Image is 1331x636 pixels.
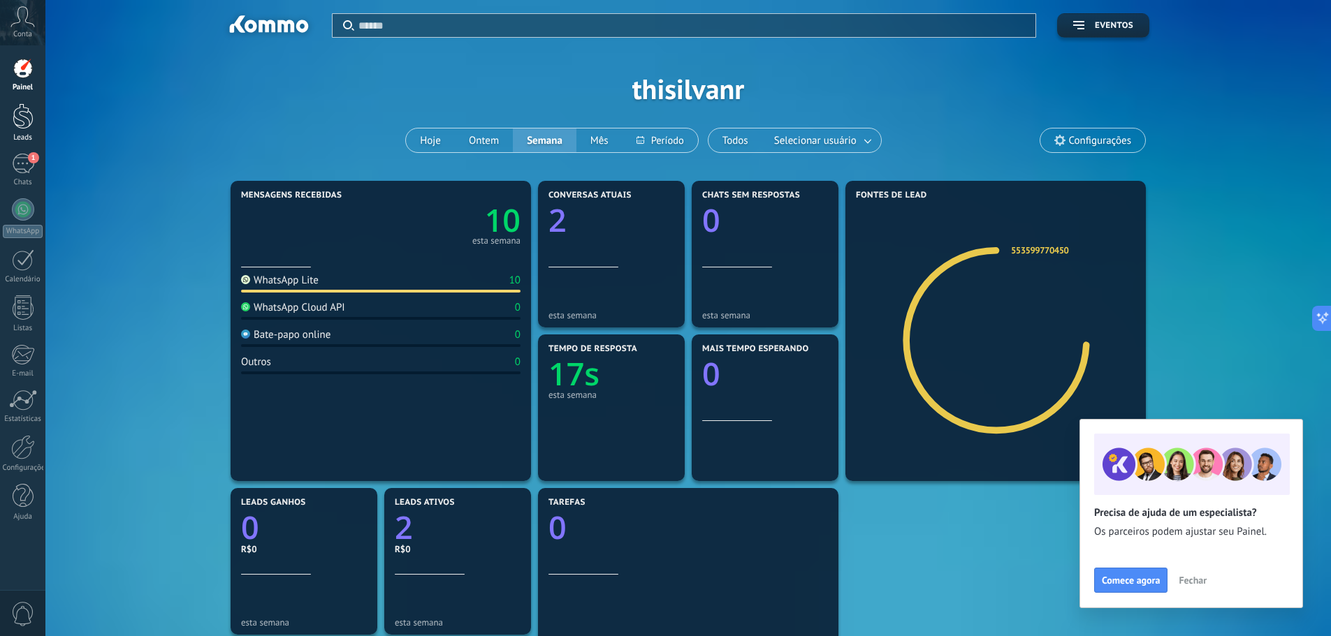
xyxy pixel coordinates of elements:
text: 0 [548,506,567,549]
button: Todos [708,128,762,152]
span: Fechar [1179,575,1207,585]
text: 10 [485,199,521,242]
div: esta semana [472,237,521,244]
img: WhatsApp Lite [241,275,250,284]
div: R$0 [241,543,367,555]
span: Conta [13,30,32,39]
button: Fechar [1172,570,1213,591]
text: 2 [548,199,567,242]
div: Calendário [3,275,43,284]
div: WhatsApp [3,225,43,238]
div: Leads [3,133,43,142]
div: Chats [3,178,43,187]
a: 553599770450 [1011,244,1068,256]
button: Mês [576,128,623,152]
text: 2 [395,506,413,549]
div: Estatísticas [3,415,43,424]
span: Comece agora [1102,575,1160,585]
div: esta semana [395,617,521,628]
div: esta semana [548,310,674,320]
text: 0 [702,353,720,395]
span: Fontes de lead [856,191,927,200]
div: WhatsApp Lite [241,274,319,287]
div: E-mail [3,369,43,378]
span: Conversas atuais [548,191,632,200]
div: esta semana [548,390,674,400]
button: Selecionar usuário [762,128,881,152]
button: Hoje [406,128,455,152]
a: 0 [241,506,367,549]
button: Eventos [1057,13,1149,38]
button: Período [623,128,698,152]
button: Comece agora [1094,568,1168,593]
div: 10 [509,274,521,287]
text: 0 [702,199,720,242]
span: Leads ganhos [241,498,306,508]
div: esta semana [702,310,828,320]
text: 0 [241,506,259,549]
span: Tempo de resposta [548,344,637,354]
a: 10 [381,199,521,242]
a: 2 [395,506,521,549]
span: Tarefas [548,498,586,508]
div: Outros [241,355,271,369]
span: Chats sem respostas [702,191,800,200]
div: Painel [3,83,43,92]
text: 17s [548,353,599,395]
div: Ajuda [3,512,43,522]
div: Listas [3,324,43,333]
h2: Precisa de ajuda de um especialista? [1094,506,1288,519]
span: Eventos [1095,21,1133,31]
span: Os parceiros podem ajustar seu Painel. [1094,525,1288,539]
span: 1 [28,152,39,163]
div: 0 [515,328,521,341]
span: Mensagens recebidas [241,191,342,200]
div: Configurações [3,464,43,473]
div: WhatsApp Cloud API [241,301,345,314]
span: Mais tempo esperando [702,344,809,354]
img: WhatsApp Cloud API [241,302,250,311]
span: Leads ativos [395,498,455,508]
div: R$0 [395,543,521,555]
img: Bate-papo online [241,330,250,339]
a: 0 [548,506,828,549]
button: Ontem [455,128,513,152]
div: esta semana [241,617,367,628]
div: 0 [515,355,521,369]
span: Configurações [1069,135,1131,147]
button: Semana [513,128,576,152]
div: 0 [515,301,521,314]
div: Bate-papo online [241,328,330,341]
span: Selecionar usuário [771,131,859,150]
